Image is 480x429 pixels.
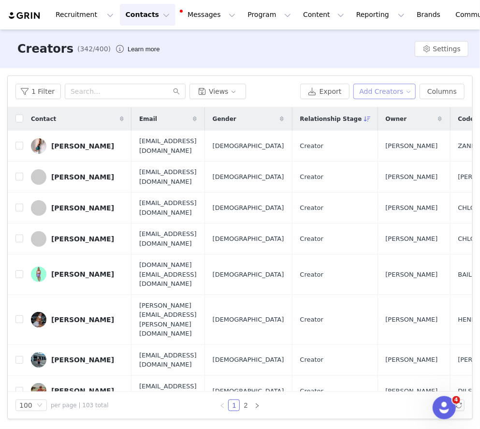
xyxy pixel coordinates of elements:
img: grin logo [8,11,42,20]
span: [DEMOGRAPHIC_DATA] [213,234,284,244]
div: [PERSON_NAME] Health [51,387,124,395]
span: [PERSON_NAME] [386,141,438,151]
a: Brands [411,4,449,26]
span: per page | 103 total [51,401,109,410]
span: [DEMOGRAPHIC_DATA] [213,141,284,151]
span: Relationship Stage [300,115,362,123]
span: [PERSON_NAME] [386,172,438,182]
span: Owner [386,115,407,123]
span: [DEMOGRAPHIC_DATA] [213,315,284,325]
li: Previous Page [217,399,228,411]
button: Settings [415,41,468,57]
button: 1 Filter [15,84,61,99]
div: [PERSON_NAME] [51,356,114,364]
span: [EMAIL_ADDRESS][DOMAIN_NAME] [139,167,197,186]
iframe: Intercom live chat [433,396,456,419]
button: Export [300,84,349,99]
li: Next Page [251,399,263,411]
span: [EMAIL_ADDRESS][DOMAIN_NAME] [139,351,197,370]
span: Creator [300,203,324,213]
span: [DEMOGRAPHIC_DATA] [213,172,284,182]
input: Search... [65,84,186,99]
span: [DOMAIN_NAME][EMAIL_ADDRESS][DOMAIN_NAME] [139,260,197,289]
span: [EMAIL_ADDRESS][DOMAIN_NAME] [139,198,197,217]
a: [PERSON_NAME] [31,169,124,185]
button: Columns [420,84,465,99]
div: [PERSON_NAME] [51,204,114,212]
span: [DEMOGRAPHIC_DATA] [213,355,284,365]
span: Contact [31,115,56,123]
span: Email [139,115,157,123]
span: (342/400) [77,44,111,54]
button: Program [242,4,297,26]
a: [PERSON_NAME] [31,138,124,154]
img: 1ebb55c0-6a93-4855-8a7d-474fb9717a3a.jpg [31,383,46,399]
i: icon: down [37,402,43,409]
a: 2 [240,400,251,411]
span: Gender [213,115,236,123]
span: [EMAIL_ADDRESS][DOMAIN_NAME] [139,382,197,400]
a: [PERSON_NAME] [31,266,124,282]
span: [PERSON_NAME] [386,355,438,365]
span: [PERSON_NAME] [386,234,438,244]
button: Reporting [350,4,410,26]
a: 1 [229,400,239,411]
span: Creator [300,141,324,151]
div: [PERSON_NAME] [51,316,114,324]
span: [DEMOGRAPHIC_DATA] [213,386,284,396]
img: 17da093c-fb94-4758-bd22-a7f2e5470a8f.jpg [31,266,46,282]
img: 1a7a01a7-2cdb-4ea5-9238-0d219ffc9ebf.jpg [31,312,46,327]
span: Creator [300,172,324,182]
span: [PERSON_NAME] [386,203,438,213]
i: icon: search [173,88,180,95]
li: 2 [240,399,251,411]
span: Creator [300,355,324,365]
img: 02cdbb6a-5ac0-4cb9-912f-c457b6fcd388.jpg [31,138,46,154]
button: Contacts [120,4,175,26]
a: [PERSON_NAME] [31,352,124,368]
li: 1 [228,399,240,411]
span: [EMAIL_ADDRESS][DOMAIN_NAME] [139,229,197,248]
div: [PERSON_NAME] [51,173,114,181]
span: Creator [300,234,324,244]
a: [PERSON_NAME] [31,312,124,327]
button: Add Creators [353,84,416,99]
button: Content [297,4,350,26]
span: Creator [300,315,324,325]
button: Views [189,84,246,99]
span: [PERSON_NAME] [386,270,438,280]
span: [PERSON_NAME] [386,315,438,325]
button: Messages [176,4,241,26]
div: Tooltip anchor [126,44,161,54]
i: icon: left [219,403,225,409]
div: [PERSON_NAME] [51,270,114,278]
span: [DEMOGRAPHIC_DATA] [213,203,284,213]
a: [PERSON_NAME] [31,231,124,247]
div: [PERSON_NAME] [51,142,114,150]
span: Creator [300,270,324,280]
i: icon: right [254,403,260,409]
img: 1bcc45bc-55cc-4ebf-88e0-0edd97b9a959.jpg [31,352,46,368]
a: [PERSON_NAME] [31,200,124,216]
span: [DEMOGRAPHIC_DATA] [213,270,284,280]
div: [PERSON_NAME] [51,235,114,243]
span: 4 [452,396,460,404]
h3: Creators [17,40,73,58]
a: [PERSON_NAME] Health [31,383,124,399]
div: 100 [19,400,32,411]
span: [EMAIL_ADDRESS][DOMAIN_NAME] [139,136,197,155]
button: Recruitment [50,4,119,26]
span: [PERSON_NAME][EMAIL_ADDRESS][PERSON_NAME][DOMAIN_NAME] [139,301,197,339]
span: Creator [300,386,324,396]
span: [PERSON_NAME] [386,386,438,396]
